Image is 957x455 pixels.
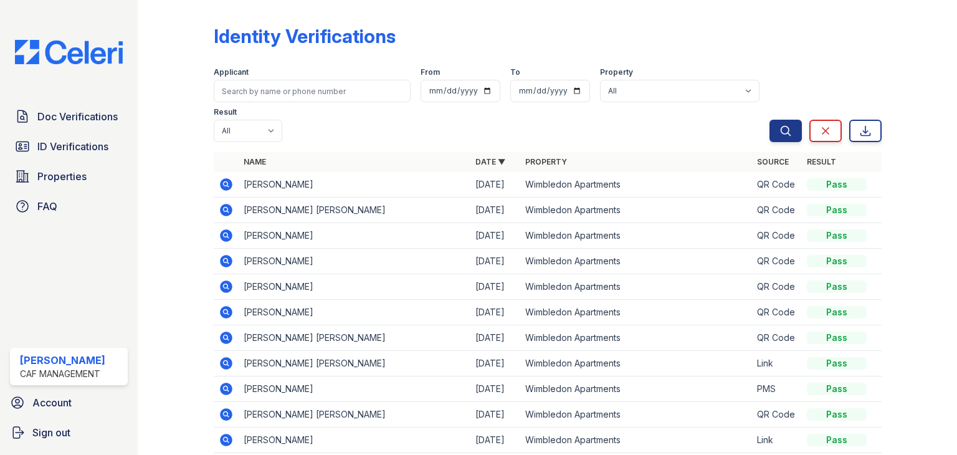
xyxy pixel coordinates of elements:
a: Properties [10,164,128,189]
td: [PERSON_NAME] [PERSON_NAME] [239,402,470,428]
td: Wimbledon Apartments [520,376,752,402]
td: Wimbledon Apartments [520,402,752,428]
td: [PERSON_NAME] [239,376,470,402]
label: From [421,67,440,77]
a: Result [807,157,836,166]
a: Property [525,157,567,166]
td: [DATE] [470,376,520,402]
td: [PERSON_NAME] [239,172,470,198]
span: Account [32,395,72,410]
td: [PERSON_NAME] [PERSON_NAME] [239,325,470,351]
td: [PERSON_NAME] [239,223,470,249]
div: Pass [807,408,867,421]
td: [DATE] [470,172,520,198]
div: CAF Management [20,368,105,380]
td: Wimbledon Apartments [520,325,752,351]
td: Wimbledon Apartments [520,428,752,453]
input: Search by name or phone number [214,80,411,102]
a: ID Verifications [10,134,128,159]
img: CE_Logo_Blue-a8612792a0a2168367f1c8372b55b34899dd931a85d93a1a3d3e32e68fde9ad4.png [5,40,133,64]
td: [PERSON_NAME] [PERSON_NAME] [239,198,470,223]
td: Wimbledon Apartments [520,198,752,223]
a: Source [757,157,789,166]
td: [PERSON_NAME] [PERSON_NAME] [239,351,470,376]
td: [PERSON_NAME] [239,428,470,453]
div: Pass [807,332,867,344]
div: Pass [807,255,867,267]
td: Wimbledon Apartments [520,223,752,249]
div: Pass [807,434,867,446]
td: Wimbledon Apartments [520,172,752,198]
div: Pass [807,383,867,395]
td: [DATE] [470,402,520,428]
td: [DATE] [470,325,520,351]
span: Properties [37,169,87,184]
td: QR Code [752,325,802,351]
label: To [510,67,520,77]
div: [PERSON_NAME] [20,353,105,368]
td: PMS [752,376,802,402]
td: Link [752,351,802,376]
a: Sign out [5,420,133,445]
a: Date ▼ [475,157,505,166]
td: [DATE] [470,249,520,274]
span: Doc Verifications [37,109,118,124]
div: Pass [807,306,867,318]
td: [DATE] [470,351,520,376]
a: Doc Verifications [10,104,128,129]
td: [PERSON_NAME] [239,249,470,274]
div: Pass [807,178,867,191]
div: Pass [807,357,867,370]
div: Identity Verifications [214,25,396,47]
span: Sign out [32,425,70,440]
td: QR Code [752,223,802,249]
div: Pass [807,229,867,242]
td: [DATE] [470,274,520,300]
td: [DATE] [470,223,520,249]
label: Property [600,67,633,77]
div: Pass [807,204,867,216]
a: Account [5,390,133,415]
td: [PERSON_NAME] [239,300,470,325]
td: Wimbledon Apartments [520,300,752,325]
td: QR Code [752,172,802,198]
span: FAQ [37,199,57,214]
td: Wimbledon Apartments [520,351,752,376]
label: Result [214,107,237,117]
td: [DATE] [470,198,520,223]
td: QR Code [752,249,802,274]
td: QR Code [752,198,802,223]
td: QR Code [752,274,802,300]
td: QR Code [752,402,802,428]
td: Link [752,428,802,453]
td: [DATE] [470,300,520,325]
div: Pass [807,280,867,293]
a: FAQ [10,194,128,219]
td: QR Code [752,300,802,325]
td: Wimbledon Apartments [520,249,752,274]
td: Wimbledon Apartments [520,274,752,300]
label: Applicant [214,67,249,77]
td: [DATE] [470,428,520,453]
a: Name [244,157,266,166]
span: ID Verifications [37,139,108,154]
td: [PERSON_NAME] [239,274,470,300]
